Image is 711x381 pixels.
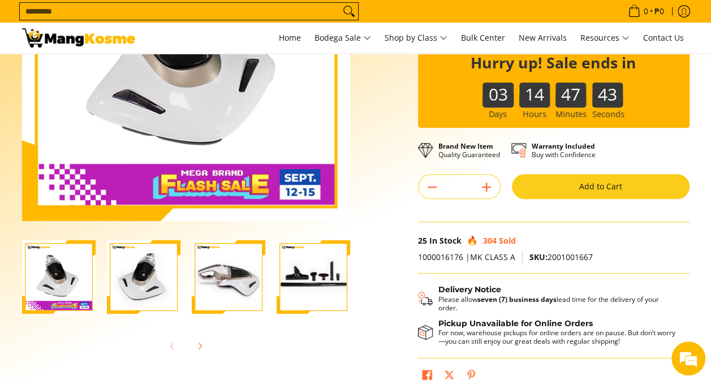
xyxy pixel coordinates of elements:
[455,23,511,53] a: Bulk Center
[499,235,516,246] span: Sold
[418,285,678,312] button: Shipping & Delivery
[512,174,690,199] button: Add to Cart
[473,178,500,196] button: Add
[379,23,453,53] a: Shop by Class
[418,252,515,262] span: 1000016176 |MK CLASS A
[309,23,377,53] a: Bodega Sale
[385,31,447,45] span: Shop by Class
[483,235,497,246] span: 304
[438,141,493,151] strong: Brand New Item
[22,28,135,47] img: Condura UV Bed Vacuum Cleaner - Pamasko Sale l Mang Kosme
[482,83,513,96] b: 03
[418,235,427,246] span: 25
[642,7,650,15] span: 0
[107,240,180,314] img: Condura UV Bed Vacuum Cleaner (Class A)-2
[592,83,623,96] b: 43
[419,178,446,196] button: Subtract
[532,141,595,151] strong: Warranty Included
[513,23,572,53] a: New Arrivals
[429,235,462,246] span: In Stock
[146,23,690,53] nav: Main Menu
[340,3,358,20] button: Search
[192,240,265,314] img: Condura UV Bed Vacuum Cleaner (Class A)-3
[477,295,557,304] strong: seven (7) business days
[580,31,630,45] span: Resources
[438,295,678,312] p: Please allow lead time for the delivery of your order.
[438,318,593,328] strong: Pickup Unavailable for Online Orders
[532,142,596,159] p: Buy with Confidence
[273,23,307,53] a: Home
[438,328,678,345] p: For now, warehouse pickups for online orders are on pause. But don’t worry—you can still enjoy ou...
[438,284,501,295] strong: Delivery Notice
[624,5,667,18] span: •
[438,142,500,159] p: Quality Guaranteed
[314,31,371,45] span: Bodega Sale
[637,23,690,53] a: Contact Us
[277,240,350,314] img: Condura UV Bed Vacuum Cleaner (Class A)-4
[187,334,212,358] button: Next
[575,23,635,53] a: Resources
[461,32,505,43] span: Bulk Center
[279,32,301,43] span: Home
[653,7,666,15] span: ₱0
[555,83,586,96] b: 47
[22,240,96,314] img: Condura UV Bed Vacuum Cleaner (Class A)-1
[529,252,548,262] span: SKU:
[519,83,550,96] b: 14
[643,32,684,43] span: Contact Us
[529,252,593,262] span: 2001001667
[519,32,567,43] span: New Arrivals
